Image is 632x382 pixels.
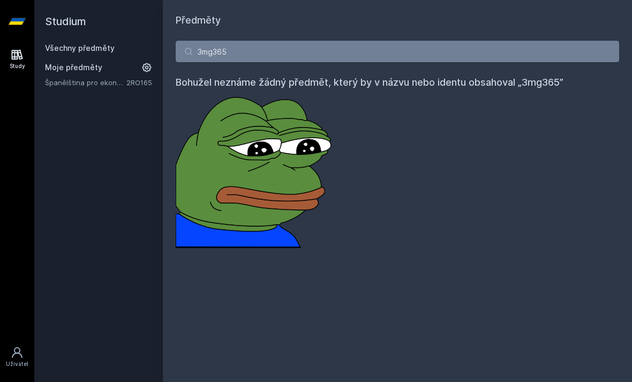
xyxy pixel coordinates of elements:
[45,77,126,88] a: Španělština pro ekonomy - středně pokročilá úroveň 1 (A2/B1)
[45,62,102,73] span: Moje předměty
[6,360,28,368] div: Uživatel
[2,43,32,76] a: Study
[176,13,619,28] h1: Předměty
[176,41,619,62] input: Název nebo ident předmětu…
[2,341,32,373] a: Uživatel
[126,78,152,87] a: 2RO165
[10,62,25,70] div: Study
[176,75,619,90] h4: Bohužel neznáme žádný předmět, který by v názvu nebo identu obsahoval „3mg365”
[176,90,336,248] img: error_picture.png
[45,43,115,53] a: Všechny předměty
